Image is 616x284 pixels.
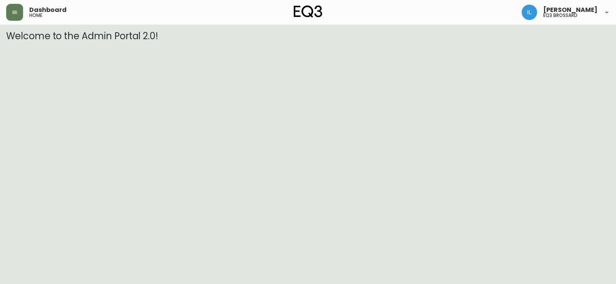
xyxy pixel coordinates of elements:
span: [PERSON_NAME] [543,7,598,13]
h5: eq3 brossard [543,13,577,18]
img: 998f055460c6ec1d1452ac0265469103 [522,5,537,20]
h5: home [29,13,42,18]
img: logo [294,5,322,18]
span: Dashboard [29,7,67,13]
h3: Welcome to the Admin Portal 2.0! [6,31,610,42]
